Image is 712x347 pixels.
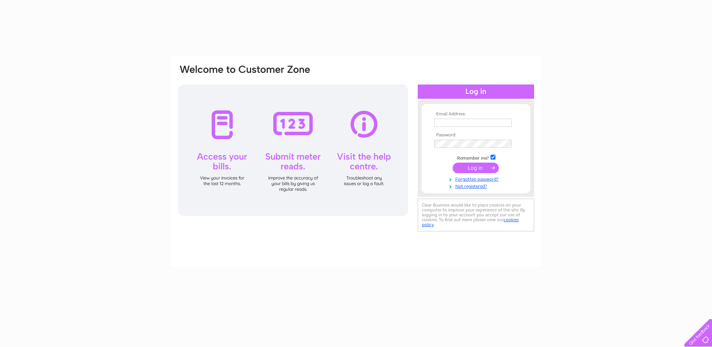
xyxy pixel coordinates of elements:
[432,154,519,161] td: Remember me?
[434,182,519,189] a: Not registered?
[432,112,519,117] th: Email Address:
[418,199,534,231] div: Clear Business would like to place cookies on your computer to improve your experience of the sit...
[434,175,519,182] a: Forgotten password?
[422,217,519,227] a: cookies policy
[453,163,499,173] input: Submit
[432,133,519,138] th: Password:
